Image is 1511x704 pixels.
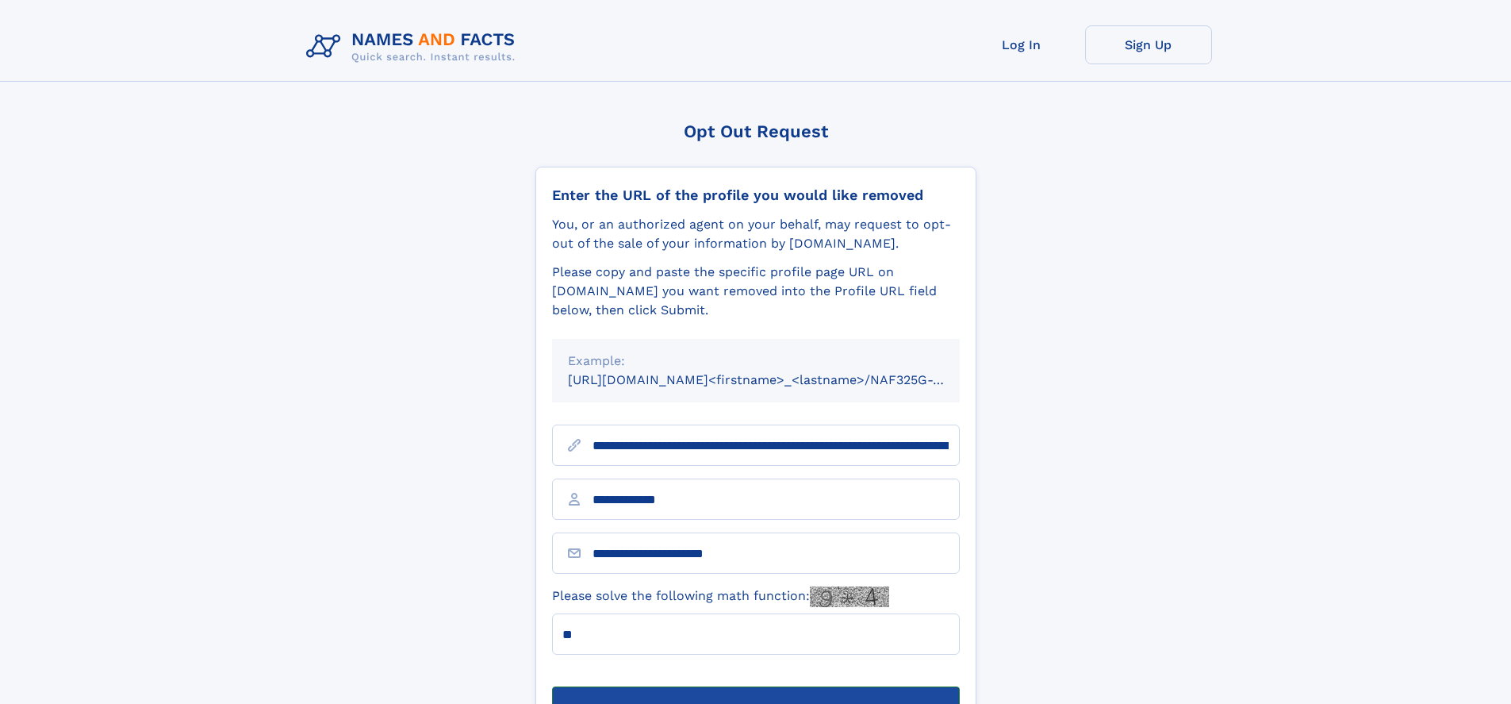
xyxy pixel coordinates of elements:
img: Logo Names and Facts [300,25,528,68]
a: Log In [958,25,1085,64]
label: Please solve the following math function: [552,587,889,607]
div: Opt Out Request [535,121,976,141]
div: Enter the URL of the profile you would like removed [552,187,960,204]
small: [URL][DOMAIN_NAME]<firstname>_<lastname>/NAF325G-xxxxxxxx [568,372,990,387]
a: Sign Up [1085,25,1212,64]
div: Example: [568,352,944,371]
div: You, or an authorized agent on your behalf, may request to opt-out of the sale of your informatio... [552,215,960,253]
div: Please copy and paste the specific profile page URL on [DOMAIN_NAME] you want removed into the Pr... [552,263,960,320]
